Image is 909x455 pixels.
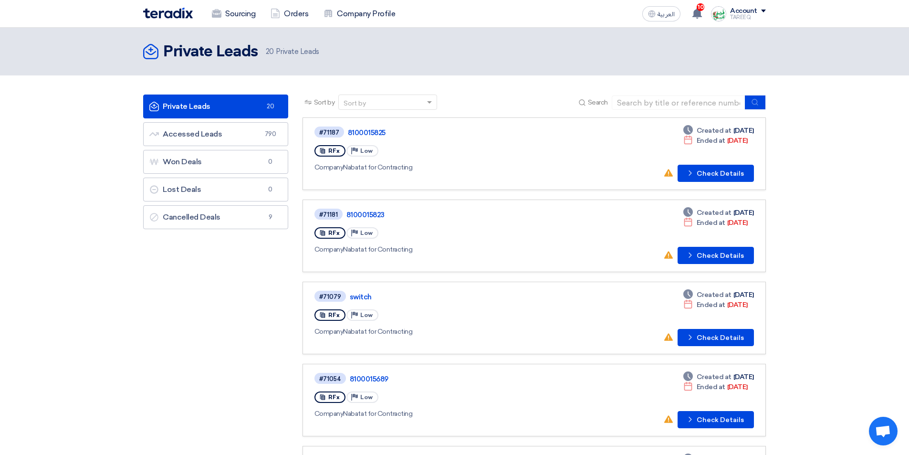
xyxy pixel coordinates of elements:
div: [DATE] [683,208,754,218]
div: [DATE] [683,372,754,382]
a: Cancelled Deals9 [143,205,288,229]
a: 8100015825 [348,128,586,137]
div: #71079 [319,294,341,300]
span: 20 [265,102,276,111]
h2: Private Leads [163,42,258,62]
img: Screenshot___1727703618088.png [711,6,726,21]
span: 20 [266,47,274,56]
a: Lost Deals0 [143,178,288,201]
span: 0 [265,185,276,194]
span: Company [314,245,344,254]
span: Private Leads [266,46,319,57]
button: العربية [642,6,680,21]
span: 10 [697,3,704,11]
span: Created at [697,290,731,300]
button: Check Details [678,165,754,182]
div: #71181 [319,212,338,218]
div: [DATE] [683,300,748,310]
span: Company [314,328,344,336]
span: العربية [658,11,675,18]
span: Ended at [697,218,725,228]
span: RFx [328,312,340,318]
span: Created at [697,126,731,136]
div: [DATE] [683,290,754,300]
div: #71054 [319,376,341,382]
div: Nabatat for Contracting [314,409,590,419]
div: #71187 [319,129,339,136]
span: RFx [328,230,340,236]
div: [DATE] [683,126,754,136]
div: TAREEQ [730,15,766,20]
span: Company [314,163,344,171]
a: Won Deals0 [143,150,288,174]
span: Low [360,148,373,154]
span: RFx [328,394,340,401]
button: Check Details [678,247,754,264]
span: Search [588,97,608,107]
div: [DATE] [683,136,748,146]
span: Low [360,230,373,236]
span: Sort by [314,97,335,107]
div: [DATE] [683,382,748,392]
a: switch [350,293,588,301]
span: 790 [265,129,276,139]
span: RFx [328,148,340,154]
div: Sort by [344,98,366,108]
input: Search by title or reference number [612,95,745,110]
a: Open chat [869,417,898,445]
div: Nabatat for Contracting [314,244,587,254]
span: Ended at [697,300,725,310]
a: 8100015689 [350,375,588,383]
button: Check Details [678,411,754,428]
span: 0 [265,157,276,167]
span: Low [360,394,373,401]
a: Orders [263,3,316,24]
span: Ended at [697,136,725,146]
span: Ended at [697,382,725,392]
a: Accessed Leads790 [143,122,288,146]
a: Private Leads20 [143,95,288,118]
span: Created at [697,372,731,382]
div: [DATE] [683,218,748,228]
a: Company Profile [316,3,403,24]
span: Company [314,410,344,418]
span: 9 [265,212,276,222]
div: Account [730,7,757,15]
button: Check Details [678,329,754,346]
div: Nabatat for Contracting [314,327,590,337]
span: Low [360,312,373,318]
span: Created at [697,208,731,218]
a: Sourcing [204,3,263,24]
a: 8100015823 [346,211,585,219]
div: Nabatat for Contracting [314,162,588,172]
img: Teradix logo [143,8,193,19]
